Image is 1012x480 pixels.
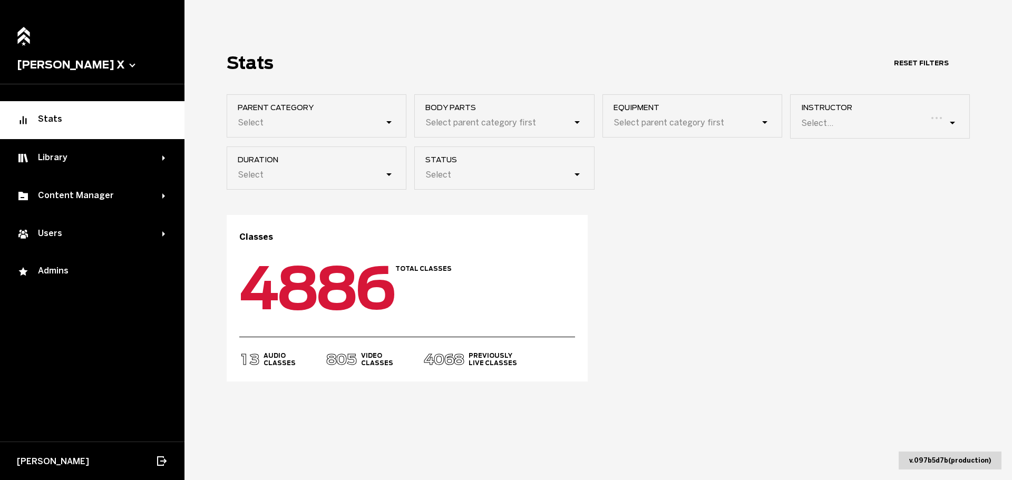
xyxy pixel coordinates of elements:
[227,53,274,73] h1: Stats
[425,103,593,112] span: Body parts
[14,21,33,44] a: Home
[17,114,168,126] div: Stats
[276,253,320,323] span: 8
[453,350,465,368] span: 8
[423,350,435,368] span: 4
[239,350,250,368] span: 1
[17,456,89,466] span: [PERSON_NAME]
[801,118,833,128] div: Select...
[469,352,517,367] h4: Previously Live Classes
[614,103,782,112] span: Equipment
[155,449,168,473] button: Log out
[899,452,1001,469] div: v. 097b5d7b ( production )
[395,265,452,272] h4: Total Classes
[443,350,455,368] span: 6
[326,350,337,368] span: 8
[433,350,445,368] span: 0
[238,170,264,180] div: Select
[336,350,347,368] span: 0
[238,103,406,112] span: Parent Category
[17,58,168,71] button: [PERSON_NAME] X
[17,228,162,240] div: Users
[315,253,359,323] span: 8
[425,170,451,180] div: Select
[237,253,281,323] span: 4
[354,253,398,323] span: 6
[873,54,970,72] button: Reset Filters
[346,350,357,368] span: 5
[425,155,593,164] span: Status
[264,352,296,367] h4: Audio Classes
[249,350,260,368] span: 3
[239,232,575,242] h3: Classes
[238,155,406,164] span: duration
[17,152,162,164] div: Library
[238,117,264,128] div: Select
[361,352,393,367] h4: Video Classes
[17,190,162,202] div: Content Manager
[17,266,168,278] div: Admins
[801,103,969,112] span: instructor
